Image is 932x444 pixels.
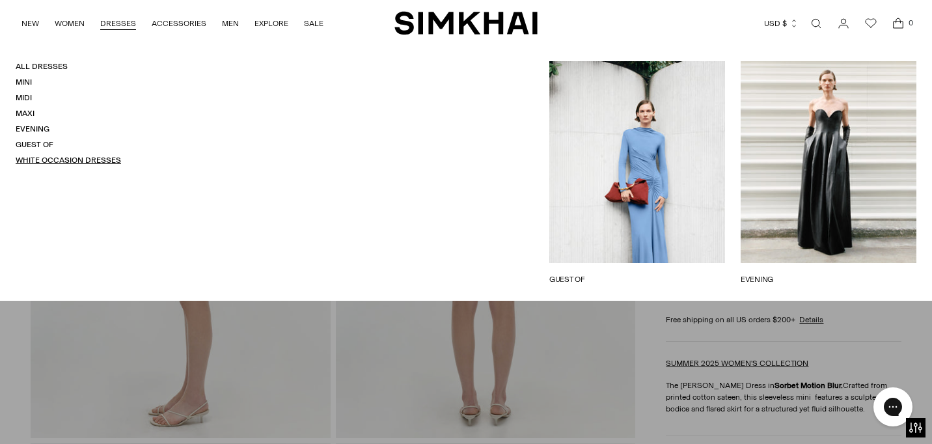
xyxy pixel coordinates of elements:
[764,9,799,38] button: USD $
[885,10,911,36] a: Open cart modal
[10,395,131,434] iframe: Sign Up via Text for Offers
[867,383,919,431] iframe: Gorgias live chat messenger
[304,9,323,38] a: SALE
[55,9,85,38] a: WOMEN
[222,9,239,38] a: MEN
[100,9,136,38] a: DRESSES
[858,10,884,36] a: Wishlist
[830,10,857,36] a: Go to the account page
[152,9,206,38] a: ACCESSORIES
[21,9,39,38] a: NEW
[905,17,916,29] span: 0
[394,10,538,36] a: SIMKHAI
[254,9,288,38] a: EXPLORE
[803,10,829,36] a: Open search modal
